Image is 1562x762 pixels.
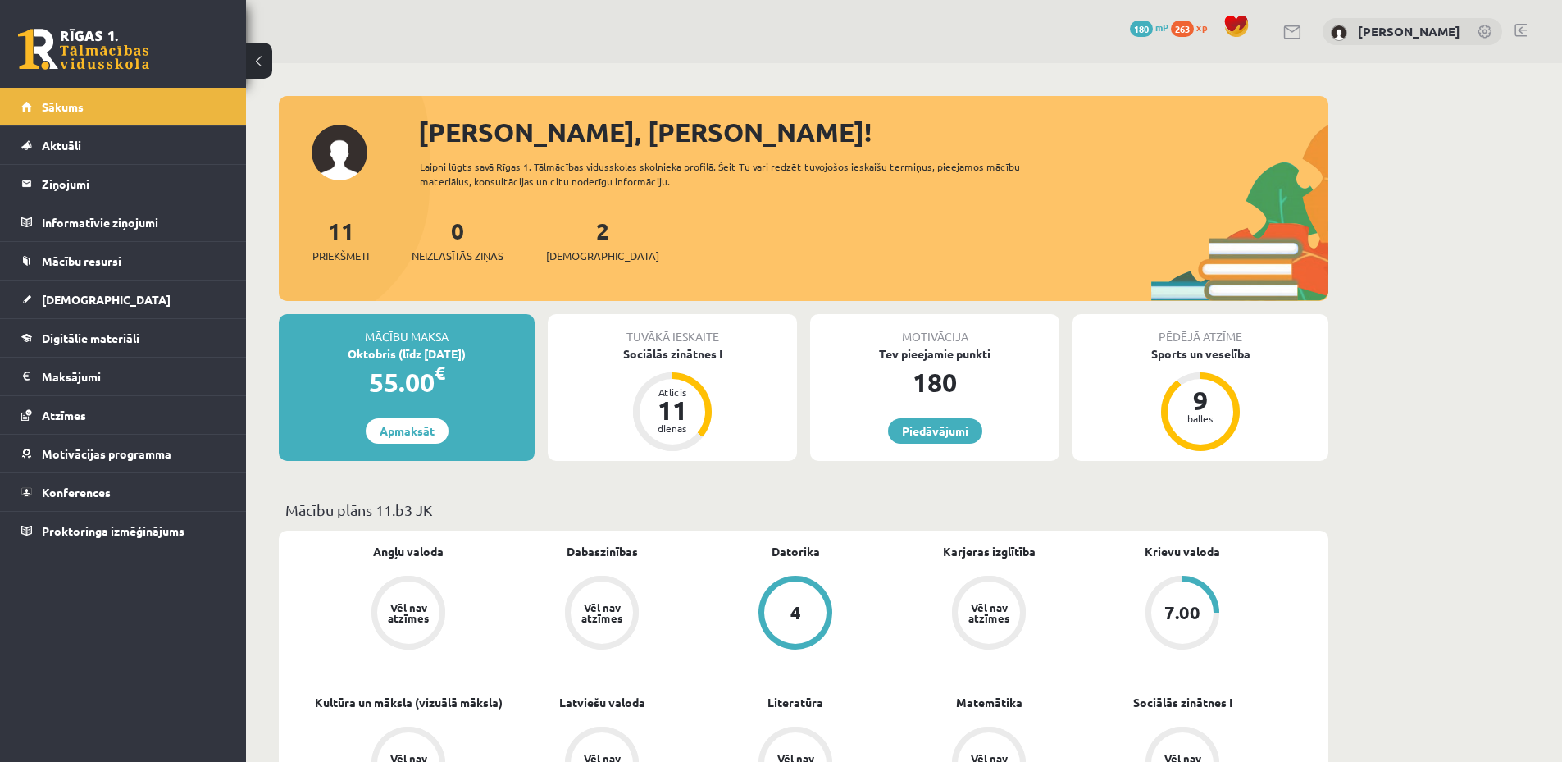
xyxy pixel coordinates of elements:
[648,397,697,423] div: 11
[279,314,535,345] div: Mācību maksa
[1196,21,1207,34] span: xp
[21,473,225,511] a: Konferences
[279,345,535,363] div: Oktobris (līdz [DATE])
[21,88,225,125] a: Sākums
[810,314,1059,345] div: Motivācija
[559,694,645,711] a: Latviešu valoda
[312,248,369,264] span: Priekšmeti
[21,242,225,280] a: Mācību resursi
[42,358,225,395] legend: Maksājumi
[42,99,84,114] span: Sākums
[648,387,697,397] div: Atlicis
[648,423,697,433] div: dienas
[767,694,823,711] a: Literatūra
[888,418,982,444] a: Piedāvājumi
[315,694,503,711] a: Kultūra un māksla (vizuālā māksla)
[42,408,86,422] span: Atzīmes
[772,543,820,560] a: Datorika
[373,543,444,560] a: Angļu valoda
[579,602,625,623] div: Vēl nav atzīmes
[42,165,225,203] legend: Ziņojumi
[279,363,535,402] div: 55.00
[546,248,659,264] span: [DEMOGRAPHIC_DATA]
[21,203,225,241] a: Informatīvie ziņojumi
[21,281,225,318] a: [DEMOGRAPHIC_DATA]
[42,292,171,307] span: [DEMOGRAPHIC_DATA]
[892,576,1086,653] a: Vēl nav atzīmes
[1155,21,1168,34] span: mP
[420,159,1050,189] div: Laipni lūgts savā Rīgas 1. Tālmācības vidusskolas skolnieka profilā. Šeit Tu vari redzēt tuvojošo...
[1358,23,1460,39] a: [PERSON_NAME]
[956,694,1022,711] a: Matemātika
[412,216,503,264] a: 0Neizlasītās ziņas
[366,418,449,444] a: Apmaksāt
[1176,387,1225,413] div: 9
[810,363,1059,402] div: 180
[1171,21,1194,37] span: 263
[42,138,81,153] span: Aktuāli
[21,319,225,357] a: Digitālie materiāli
[1164,604,1200,622] div: 7.00
[1133,694,1232,711] a: Sociālās zinātnes I
[285,499,1322,521] p: Mācību plāns 11.b3 JK
[548,345,797,454] a: Sociālās zinātnes I Atlicis 11 dienas
[412,248,503,264] span: Neizlasītās ziņas
[42,253,121,268] span: Mācību resursi
[42,485,111,500] span: Konferences
[943,543,1036,560] a: Karjeras izglītība
[18,29,149,70] a: Rīgas 1. Tālmācības vidusskola
[810,345,1059,363] div: Tev pieejamie punkti
[1130,21,1153,37] span: 180
[1171,21,1215,34] a: 263 xp
[790,604,801,622] div: 4
[548,314,797,345] div: Tuvākā ieskaite
[42,331,139,345] span: Digitālie materiāli
[505,576,699,653] a: Vēl nav atzīmes
[966,602,1012,623] div: Vēl nav atzīmes
[418,112,1328,152] div: [PERSON_NAME], [PERSON_NAME]!
[1130,21,1168,34] a: 180 mP
[21,126,225,164] a: Aktuāli
[21,435,225,472] a: Motivācijas programma
[567,543,638,560] a: Dabaszinības
[21,358,225,395] a: Maksājumi
[21,512,225,550] a: Proktoringa izmēģinājums
[1072,314,1328,345] div: Pēdējā atzīme
[1072,345,1328,454] a: Sports un veselība 9 balles
[42,523,184,538] span: Proktoringa izmēģinājums
[1331,25,1347,41] img: Viktorija Romulāne
[42,203,225,241] legend: Informatīvie ziņojumi
[1086,576,1279,653] a: 7.00
[312,216,369,264] a: 11Priekšmeti
[546,216,659,264] a: 2[DEMOGRAPHIC_DATA]
[699,576,892,653] a: 4
[1176,413,1225,423] div: balles
[548,345,797,363] div: Sociālās zinātnes I
[385,602,431,623] div: Vēl nav atzīmes
[435,361,445,385] span: €
[312,576,505,653] a: Vēl nav atzīmes
[1072,345,1328,363] div: Sports un veselība
[42,446,171,461] span: Motivācijas programma
[21,165,225,203] a: Ziņojumi
[21,396,225,434] a: Atzīmes
[1145,543,1220,560] a: Krievu valoda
